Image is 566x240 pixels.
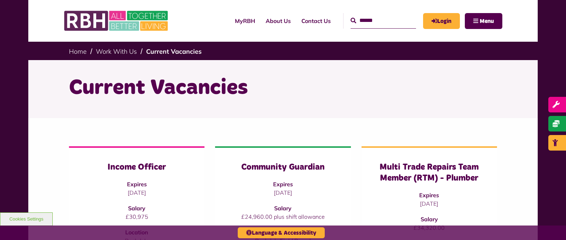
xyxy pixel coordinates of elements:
a: Contact Us [296,11,336,30]
p: [DATE] [83,188,190,197]
iframe: Netcall Web Assistant for live chat [534,208,566,240]
h3: Multi Trade Repairs Team Member (RTM) - Plumber [376,162,483,184]
p: [DATE] [376,199,483,208]
a: MyRBH [230,11,260,30]
strong: Salary [274,205,291,212]
strong: Salary [128,205,145,212]
span: Menu [480,18,494,24]
a: Current Vacancies [146,47,202,55]
h1: Current Vacancies [69,74,497,102]
strong: Expires [127,181,147,188]
a: Work With Us [96,47,137,55]
img: RBH [64,7,170,35]
p: £30,975 [83,212,190,221]
h3: Income Officer [83,162,190,173]
strong: Expires [419,192,439,199]
p: £24,960.00 plus shift allowance [229,212,336,221]
a: MyRBH [423,13,460,29]
p: [DATE] [229,188,336,197]
h3: Community Guardian [229,162,336,173]
strong: Salary [421,216,438,223]
a: About Us [260,11,296,30]
strong: Expires [273,181,293,188]
p: £34,320.00 [376,223,483,232]
button: Language & Accessibility [238,227,325,238]
button: Navigation [465,13,502,29]
a: Home [69,47,87,55]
